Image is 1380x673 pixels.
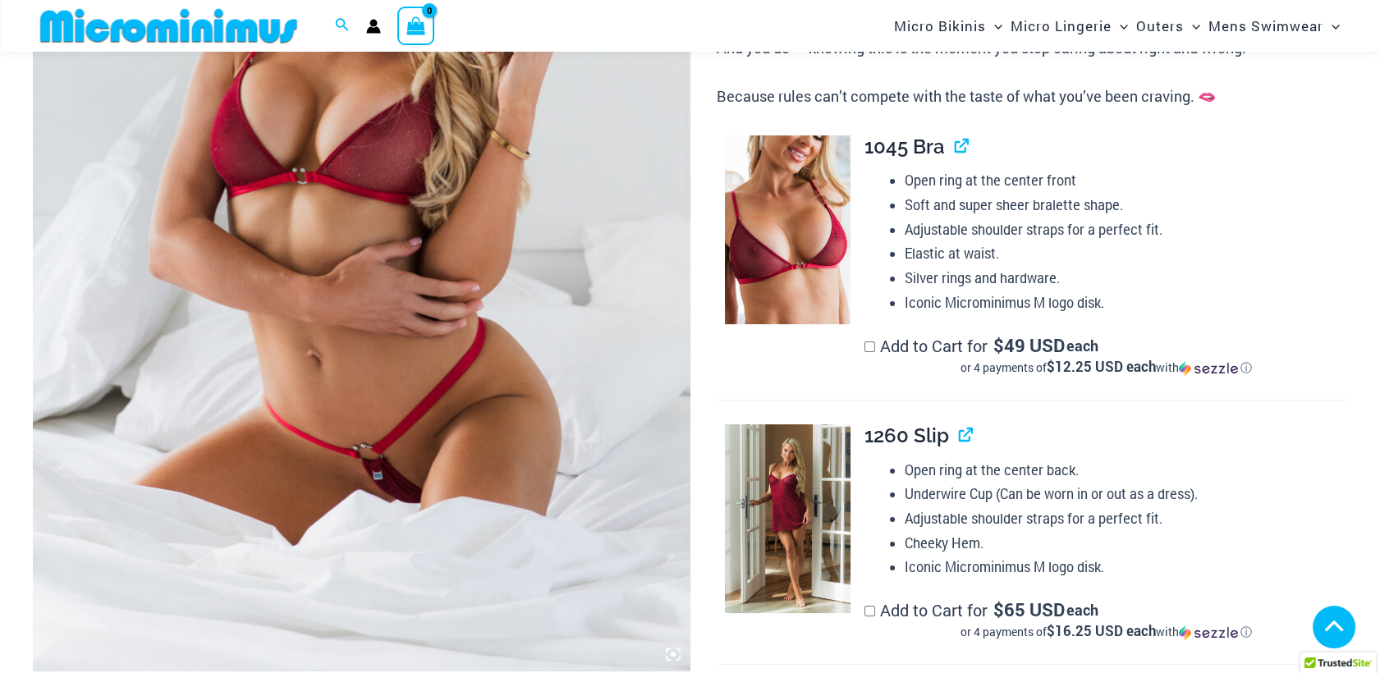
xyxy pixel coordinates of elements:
[890,5,1006,47] a: Micro BikinisMenu ToggleMenu Toggle
[905,482,1347,506] li: Underwire Cup (Can be worn in or out as a dress).
[864,624,1347,640] div: or 4 payments of$16.25 USD eachwithSezzle Click to learn more about Sezzle
[1184,5,1200,47] span: Menu Toggle
[905,168,1347,193] li: Open ring at the center front
[864,423,949,447] span: 1260 Slip
[986,5,1002,47] span: Menu Toggle
[864,359,1347,376] div: or 4 payments of$12.25 USD eachwithSezzle Click to learn more about Sezzle
[725,424,851,614] img: Guilty Pleasures Red 1260 Slip
[1047,621,1156,640] span: $16.25 USD each
[1208,5,1323,47] span: Mens Swimwear
[864,599,1347,640] label: Add to Cart for
[993,333,1004,357] span: $
[905,531,1347,556] li: Cheeky Hem.
[993,602,1065,618] span: 65 USD
[725,135,851,325] img: Guilty Pleasures Red 1045 Bra
[905,266,1347,291] li: Silver rings and hardware.
[1066,337,1098,354] span: each
[905,291,1347,315] li: Iconic Microminimus M logo disk.
[1179,361,1238,376] img: Sezzle
[864,135,945,158] span: 1045 Bra
[864,335,1347,376] label: Add to Cart for
[335,16,350,37] a: Search icon link
[1066,602,1098,618] span: each
[864,359,1347,376] div: or 4 payments of with
[905,458,1347,483] li: Open ring at the center back.
[1006,5,1132,47] a: Micro LingerieMenu ToggleMenu Toggle
[366,19,381,34] a: Account icon link
[905,217,1347,242] li: Adjustable shoulder straps for a perfect fit.
[1204,5,1344,47] a: Mens SwimwearMenu ToggleMenu Toggle
[1112,5,1128,47] span: Menu Toggle
[1179,625,1238,640] img: Sezzle
[1136,5,1184,47] span: Outers
[905,193,1347,217] li: Soft and super sheer bralette shape.
[894,5,986,47] span: Micro Bikinis
[905,241,1347,266] li: Elastic at waist.
[905,555,1347,579] li: Iconic Microminimus M logo disk.
[905,506,1347,531] li: Adjustable shoulder straps for a perfect fit.
[1011,5,1112,47] span: Micro Lingerie
[993,597,1004,621] span: $
[864,341,875,352] input: Add to Cart for$49 USD eachor 4 payments of$12.25 USD eachwithSezzle Click to learn more about Se...
[887,2,1347,49] nav: Site Navigation
[1323,5,1340,47] span: Menu Toggle
[34,7,304,44] img: MM SHOP LOGO FLAT
[1047,357,1156,376] span: $12.25 USD each
[864,606,875,616] input: Add to Cart for$65 USD eachor 4 payments of$16.25 USD eachwithSezzle Click to learn more about Se...
[1132,5,1204,47] a: OutersMenu ToggleMenu Toggle
[397,7,435,44] a: View Shopping Cart, empty
[864,624,1347,640] div: or 4 payments of with
[993,337,1065,354] span: 49 USD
